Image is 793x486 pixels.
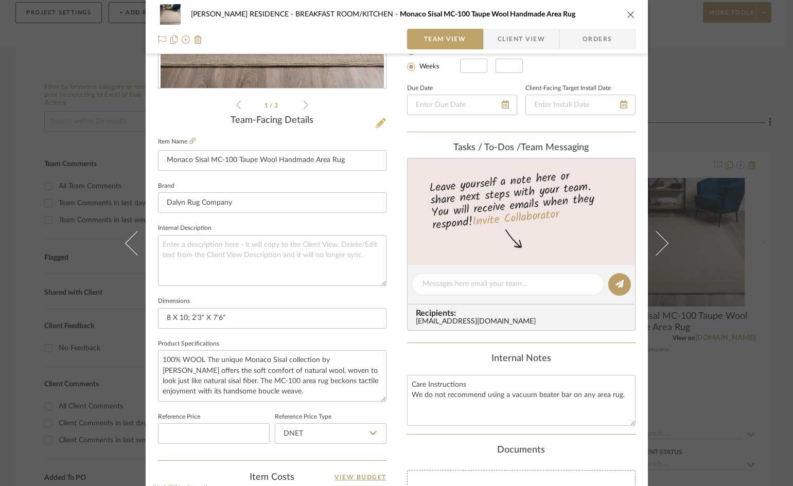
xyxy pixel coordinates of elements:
[158,226,212,231] label: Internal Description
[407,142,636,154] div: team Messaging
[295,11,400,18] span: BREAKFAST ROOM/KITCHEN
[407,445,636,456] div: Documents
[158,341,219,347] label: Product Specifications
[334,471,386,483] a: View Budget
[265,102,270,109] span: 1
[498,29,545,49] span: Client View
[406,165,637,234] div: Leave yourself a note here or share next steps with your team. You will receive emails when they ...
[158,415,200,420] label: Reference Price
[158,299,190,304] label: Dimensions
[407,95,517,115] input: Enter Due Date
[400,11,575,18] span: Monaco Sisal MC-100 Taupe Wool Handmade Area Rug
[158,150,386,171] input: Enter Item Name
[453,143,521,152] span: Tasks / To-Dos /
[270,102,274,109] span: /
[158,137,196,146] label: Item Name
[194,35,202,44] img: Remove from project
[571,29,624,49] span: Orders
[158,184,174,189] label: Brand
[416,309,631,318] span: Recipients:
[274,102,279,109] span: 3
[525,95,636,115] input: Enter Install Date
[416,318,631,326] div: [EMAIL_ADDRESS][DOMAIN_NAME]
[158,4,183,25] img: a1883998-d198-4640-8f08-b771a0d6ff80_48x40.jpg
[158,192,386,213] input: Enter Brand
[424,29,466,49] span: Team View
[275,415,331,420] label: Reference Price Type
[407,353,636,365] div: Internal Notes
[158,115,386,127] div: Team-Facing Details
[407,86,433,91] label: Due Date
[417,62,439,71] label: Weeks
[525,86,611,91] label: Client-Facing Target Install Date
[407,44,460,73] mat-radio-group: Select item type
[191,11,295,18] span: [PERSON_NAME] RESIDENCE
[158,471,386,483] div: Item Costs
[158,308,386,329] input: Enter the dimensions of this item
[471,206,559,231] a: Invite Collaborator
[626,10,636,19] button: close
